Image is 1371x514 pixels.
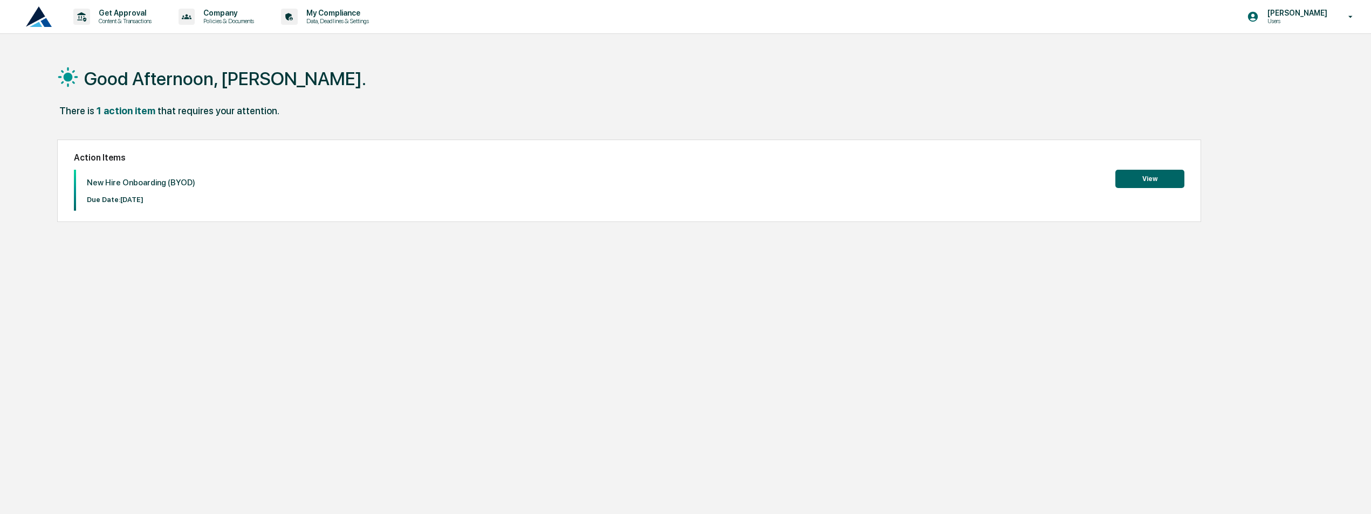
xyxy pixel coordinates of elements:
p: [PERSON_NAME] [1259,9,1333,17]
p: New Hire Onboarding (BYOD) [87,178,195,187]
p: Due Date: [DATE] [87,196,195,204]
a: View [1115,173,1184,183]
h1: Good Afternoon, [PERSON_NAME]. [84,68,366,89]
p: Policies & Documents [195,17,259,25]
p: My Compliance [298,9,374,17]
div: 1 action item [97,105,155,116]
p: Content & Transactions [90,17,157,25]
div: that requires your attention. [157,105,279,116]
h2: Action Items [74,152,1184,163]
img: logo [26,6,52,27]
p: Get Approval [90,9,157,17]
p: Data, Deadlines & Settings [298,17,374,25]
p: Company [195,9,259,17]
p: Users [1259,17,1333,25]
div: There is [59,105,94,116]
button: View [1115,170,1184,188]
